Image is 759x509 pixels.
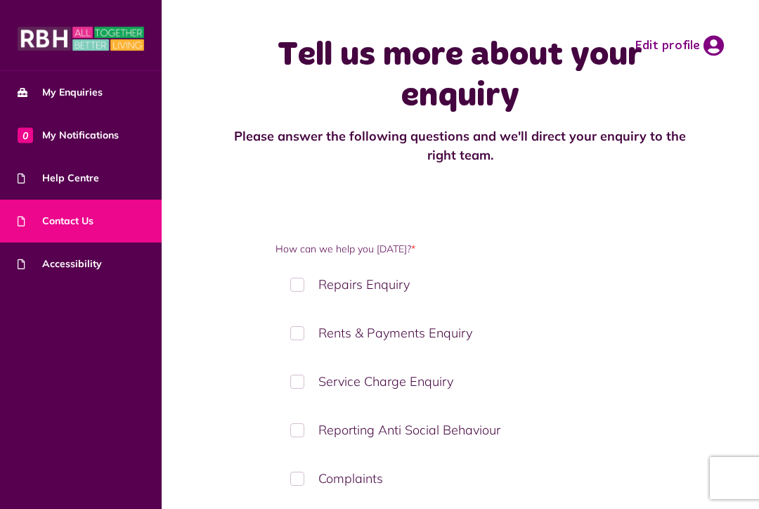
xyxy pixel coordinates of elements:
[275,458,646,499] label: Complaints
[18,128,119,143] span: My Notifications
[230,35,690,116] h1: Tell us more about your enquiry
[18,127,33,143] span: 0
[18,257,102,271] span: Accessibility
[275,242,646,257] label: How can we help you [DATE]?
[234,128,686,163] strong: Please answer the following questions and we'll direct your enquiry to the right team
[18,171,99,186] span: Help Centre
[275,264,646,305] label: Repairs Enquiry
[275,312,646,354] label: Rents & Payments Enquiry
[275,361,646,402] label: Service Charge Enquiry
[491,147,493,163] strong: .
[18,25,144,53] img: MyRBH
[635,35,724,56] a: Edit profile
[275,409,646,451] label: Reporting Anti Social Behaviour
[18,85,103,100] span: My Enquiries
[18,214,93,228] span: Contact Us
